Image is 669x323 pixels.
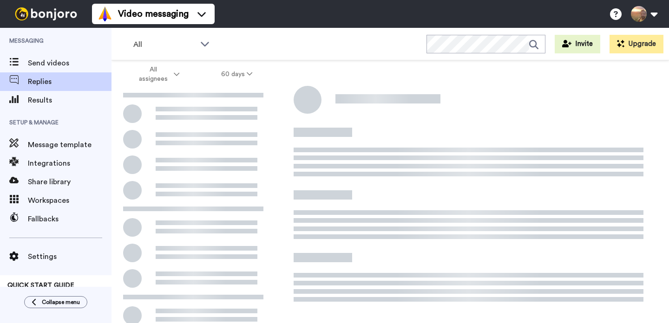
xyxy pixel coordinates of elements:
[555,35,600,53] button: Invite
[28,195,111,206] span: Workspaces
[118,7,189,20] span: Video messaging
[610,35,663,53] button: Upgrade
[7,282,74,289] span: QUICK START GUIDE
[28,213,111,225] span: Fallbacks
[42,298,80,306] span: Collapse menu
[11,7,81,20] img: bj-logo-header-white.svg
[98,6,112,21] img: vm-color.svg
[28,95,111,106] span: Results
[28,76,111,87] span: Replies
[113,61,200,87] button: All assignees
[28,158,111,169] span: Integrations
[133,39,196,50] span: All
[28,251,111,262] span: Settings
[134,65,172,84] span: All assignees
[200,66,273,83] button: 60 days
[28,176,111,187] span: Share library
[28,58,111,69] span: Send videos
[24,296,87,308] button: Collapse menu
[28,139,111,150] span: Message template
